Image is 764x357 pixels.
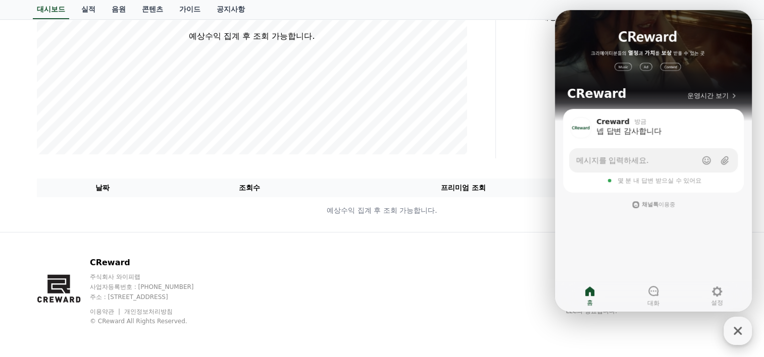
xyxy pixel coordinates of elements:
[189,30,315,42] p: 예상수익 집계 후 조회 가능합니다.
[168,178,330,197] th: 조회수
[90,293,213,301] p: 주소 : [STREET_ADDRESS]
[90,257,213,269] p: CReward
[555,10,752,312] iframe: Channel chat
[331,178,596,197] th: 프리미엄 조회
[90,308,122,315] a: 이용약관
[37,205,727,216] p: 예상수익 집계 후 조회 가능합니다.
[124,308,173,315] a: 개인정보처리방침
[90,317,213,325] p: © CReward All Rights Reserved.
[37,178,169,197] th: 날짜
[90,283,213,291] p: 사업자등록번호 : [PHONE_NUMBER]
[90,273,213,281] p: 주식회사 와이피랩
